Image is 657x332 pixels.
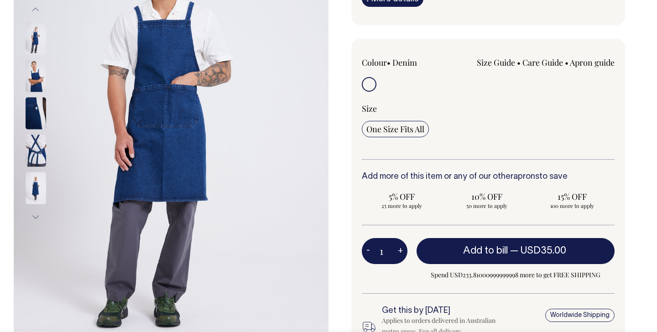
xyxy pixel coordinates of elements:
img: denim [26,22,46,54]
div: Size [362,103,615,114]
span: One Size Fits All [366,124,424,135]
span: 15% OFF [537,191,607,202]
img: denim [26,60,46,92]
a: Size Guide [477,57,515,68]
span: • [565,57,568,68]
span: • [387,57,391,68]
span: 10% OFF [452,191,522,202]
span: Add to bill [463,246,508,255]
span: USD35.00 [521,246,566,255]
button: + [393,242,407,260]
button: Next [29,207,42,227]
input: 10% OFF 50 more to apply [447,188,527,212]
button: - [362,242,375,260]
div: Colour [362,57,463,68]
span: Spend USD233.81000999999998 more to get FREE SHIPPING [417,270,615,280]
a: aprons [513,173,539,181]
img: denim [26,172,46,204]
a: Care Guide [522,57,563,68]
span: • [517,57,521,68]
input: 5% OFF 25 more to apply [362,188,442,212]
h6: Add more of this item or any of our other to save [362,172,615,182]
span: 100 more to apply [537,202,607,209]
span: 50 more to apply [452,202,522,209]
span: 5% OFF [366,191,437,202]
button: Add to bill —USD35.00 [417,238,615,264]
img: denim [26,97,46,129]
span: — [510,246,568,255]
span: 25 more to apply [366,202,437,209]
a: Apron guide [570,57,615,68]
input: One Size Fits All [362,121,429,137]
label: Denim [392,57,417,68]
h6: Get this by [DATE] [382,306,500,316]
img: denim [26,135,46,166]
input: 15% OFF 100 more to apply [532,188,612,212]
